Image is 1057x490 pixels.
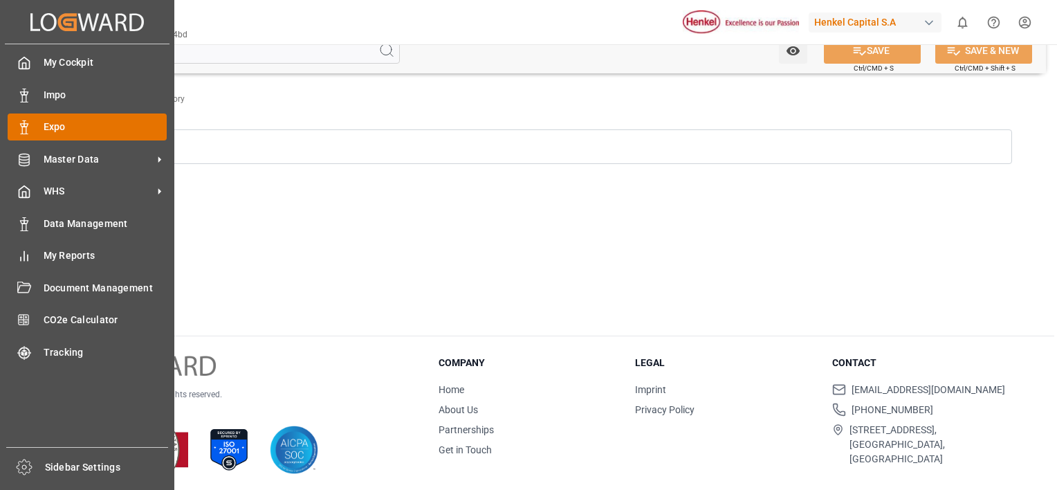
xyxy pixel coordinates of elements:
[8,338,167,365] a: Tracking
[809,12,941,33] div: Henkel Capital S.A
[635,384,666,395] a: Imprint
[439,444,492,455] a: Get in Touch
[44,55,167,70] span: My Cockpit
[439,384,464,395] a: Home
[44,152,153,167] span: Master Data
[779,37,807,64] button: open menu
[849,423,1011,466] span: [STREET_ADDRESS], [GEOGRAPHIC_DATA], [GEOGRAPHIC_DATA]
[439,424,494,435] a: Partnerships
[635,404,695,415] a: Privacy Policy
[8,81,167,108] a: Impo
[635,356,814,370] h3: Legal
[8,210,167,237] a: Data Management
[44,345,167,360] span: Tracking
[45,460,169,475] span: Sidebar Settings
[44,248,167,263] span: My Reports
[824,37,921,64] button: SAVE
[64,37,400,64] input: Search Fields
[91,388,404,401] p: © 2025 Logward. All rights reserved.
[44,281,167,296] span: Document Management
[270,426,318,474] img: AICPA SOC
[935,37,1032,64] button: SAVE & NEW
[8,114,167,140] a: Expo
[44,313,167,327] span: CO2e Calculator
[832,356,1011,370] h3: Contact
[8,307,167,334] a: CO2e Calculator
[8,242,167,269] a: My Reports
[955,63,1015,73] span: Ctrl/CMD + Shift + S
[205,426,253,474] img: ISO 27001 Certification
[44,88,167,102] span: Impo
[8,274,167,301] a: Document Management
[852,383,1005,397] span: [EMAIL_ADDRESS][DOMAIN_NAME]
[439,356,618,370] h3: Company
[947,7,978,38] button: show 0 new notifications
[44,120,167,134] span: Expo
[44,184,153,199] span: WHS
[8,49,167,76] a: My Cockpit
[854,63,894,73] span: Ctrl/CMD + S
[809,9,947,35] button: Henkel Capital S.A
[44,217,167,231] span: Data Management
[683,10,799,35] img: Henkel%20logo.jpg_1689854090.jpg
[439,404,478,415] a: About Us
[852,403,933,417] span: [PHONE_NUMBER]
[978,7,1009,38] button: Help Center
[91,401,404,413] p: Version [DATE]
